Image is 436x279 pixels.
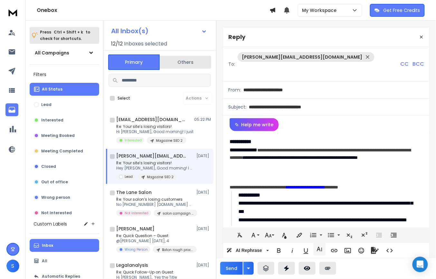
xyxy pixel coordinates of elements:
[30,160,99,173] button: Closed
[412,257,428,272] div: Open Intercom Messenger
[125,174,133,179] p: Lead
[412,60,424,68] p: BCC
[41,195,70,200] p: Wrong person
[325,229,337,242] button: Unordered List
[41,118,63,123] p: Interested
[242,54,363,60] p: [PERSON_NAME][EMAIL_ADDRESS][DOMAIN_NAME]
[196,226,211,231] p: [DATE]
[116,153,187,159] h1: [PERSON_NAME][EMAIL_ADDRESS][DOMAIN_NAME]
[228,61,235,67] p: To:
[370,4,425,17] button: Get Free Credits
[228,87,241,93] p: From:
[42,274,80,279] p: Automatic Replies
[42,87,62,92] p: All Status
[400,60,409,68] p: CC
[388,229,400,242] button: Increase Indent (Ctrl+])
[116,233,194,238] p: Re: Quick Question – Guest
[125,138,142,143] p: Interested
[30,176,99,188] button: Out of office
[196,190,211,195] p: [DATE]
[35,50,69,56] h1: All Campaigns
[358,229,370,242] button: Superscript
[196,263,211,268] p: [DATE]
[125,247,148,252] p: Wrong Person
[230,118,279,131] button: Help me write
[194,117,211,122] p: 05:22 PM
[336,229,341,242] button: Unordered List
[111,40,123,48] span: 12 / 12
[6,260,19,273] button: S
[116,160,194,166] p: Re: Your site’s losing visitors!
[302,7,339,14] p: My Workspace
[163,211,194,216] p: salon campaign 2
[30,207,99,219] button: Not Interested
[116,116,187,123] h1: [EMAIL_ADDRESS][DOMAIN_NAME]
[106,24,212,37] button: All Inbox(s)
[30,255,99,267] button: All
[40,29,90,42] p: Press to check for shortcuts.
[196,153,211,159] p: [DATE]
[41,133,75,138] p: Meeting Booked
[6,6,19,18] img: logo
[116,166,194,171] p: Hey [PERSON_NAME], Good morning! I know
[228,104,246,110] p: Subject:
[42,258,47,264] p: All
[108,54,160,70] button: Primary
[116,124,194,129] p: Re: Your site’s losing visitors!
[37,6,270,14] h1: Onebox
[220,262,243,275] button: Send
[41,210,72,216] p: Not Interested
[160,55,211,69] button: Others
[116,197,194,202] p: Re: Your salon’s losing customers
[41,179,68,185] p: Out of office
[53,28,84,36] span: Ctrl + Shift + k
[41,102,52,107] p: Lead
[373,229,385,242] button: Decrease Indent (Ctrl+[)
[30,70,99,79] h3: Filters
[33,221,67,227] h3: Custom Labels
[118,96,130,101] label: Select
[369,244,381,257] button: Signature
[30,129,99,142] button: Meeting Booked
[30,83,99,96] button: All Status
[30,145,99,158] button: Meeting Completed
[162,247,193,252] p: Baton rough process servers
[156,138,183,143] p: Magazine SEO 2
[30,114,99,127] button: Interested
[116,202,194,207] p: No [PHONE_NUMBER] [DOMAIN_NAME] @thelanesalon Book
[41,149,83,154] p: Meeting Completed
[116,262,148,268] h1: Legalanalysis
[41,164,56,169] p: Closed
[225,244,270,257] button: AI Rephrase
[30,46,99,59] button: All Campaigns
[228,33,245,42] p: Reply
[30,98,99,111] button: Lead
[343,229,355,242] button: Subscript
[116,129,194,134] p: Hi [PERSON_NAME], Good morning! I just
[30,239,99,252] button: Inbox
[278,229,290,242] button: Text Color
[116,226,155,232] h1: [PERSON_NAME]
[124,40,167,48] h3: Inboxes selected
[30,191,99,204] button: Wrong person
[234,248,263,253] span: AI Rephrase
[116,238,194,244] p: @[PERSON_NAME] [DATE], 4
[147,175,174,179] p: Magazine SEO 2
[116,270,191,275] p: Re: Quick Follow-Up on Guest
[111,28,148,34] h1: All Inbox(s)
[125,211,148,216] p: Not Interested
[384,7,420,14] p: Get Free Credits
[42,243,53,248] p: Inbox
[116,189,152,196] h1: The Lane Salon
